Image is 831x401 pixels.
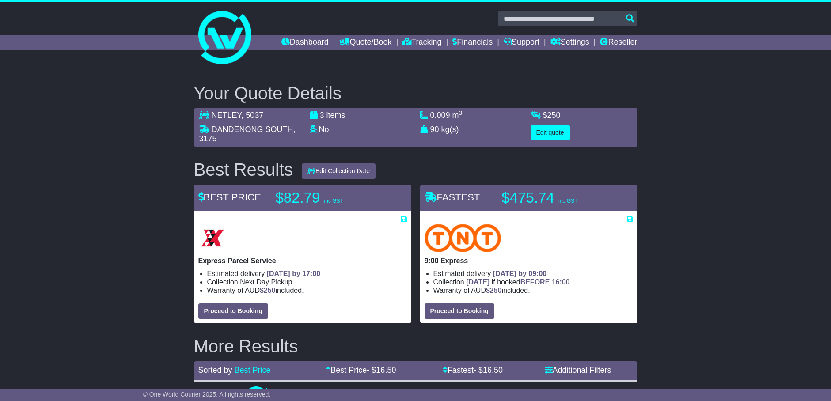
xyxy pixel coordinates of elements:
[430,111,450,120] span: 0.009
[504,35,539,50] a: Support
[207,269,407,278] li: Estimated delivery
[194,83,637,103] h2: Your Quote Details
[339,35,391,50] a: Quote/Book
[198,224,227,252] img: Border Express: Express Parcel Service
[441,125,459,134] span: kg(s)
[425,224,501,252] img: TNT Domestic: 9:00 Express
[545,366,611,375] a: Additional Filters
[402,35,441,50] a: Tracking
[430,125,439,134] span: 90
[425,303,494,319] button: Proceed to Booking
[319,125,329,134] span: No
[198,366,232,375] span: Sorted by
[543,111,561,120] span: $
[198,257,407,265] p: Express Parcel Service
[198,192,261,203] span: BEST PRICE
[367,366,396,375] span: - $
[281,35,329,50] a: Dashboard
[452,35,493,50] a: Financials
[302,163,376,179] button: Edit Collection Date
[425,192,480,203] span: FASTEST
[376,366,396,375] span: 16.50
[452,111,463,120] span: m
[520,278,550,286] span: BEFORE
[459,110,463,116] sup: 3
[212,111,242,120] span: NETLEY
[486,287,502,294] span: $
[264,287,276,294] span: 250
[466,278,569,286] span: if booked
[324,198,343,204] span: inc GST
[502,189,612,207] p: $475.74
[433,278,633,286] li: Collection
[466,278,489,286] span: [DATE]
[490,287,502,294] span: 250
[212,125,293,134] span: DANDENONG SOUTH
[241,111,263,120] span: , 5037
[199,125,296,144] span: , 3175
[143,391,271,398] span: © One World Courier 2025. All rights reserved.
[483,366,503,375] span: 16.50
[443,366,503,375] a: Fastest- $16.50
[198,303,268,319] button: Proceed to Booking
[493,270,547,277] span: [DATE] by 09:00
[433,269,633,278] li: Estimated delivery
[600,35,637,50] a: Reseller
[235,366,271,375] a: Best Price
[190,160,298,179] div: Best Results
[240,278,292,286] span: Next Day Pickup
[260,287,276,294] span: $
[558,198,577,204] span: inc GST
[267,270,321,277] span: [DATE] by 17:00
[474,366,503,375] span: - $
[547,111,561,120] span: 250
[320,111,324,120] span: 3
[531,125,570,140] button: Edit quote
[550,35,589,50] a: Settings
[194,337,637,356] h2: More Results
[276,189,386,207] p: $82.79
[433,286,633,295] li: Warranty of AUD included.
[425,257,633,265] p: 9:00 Express
[326,366,396,375] a: Best Price- $16.50
[552,278,570,286] span: 16:00
[207,278,407,286] li: Collection
[207,286,407,295] li: Warranty of AUD included.
[326,111,345,120] span: items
